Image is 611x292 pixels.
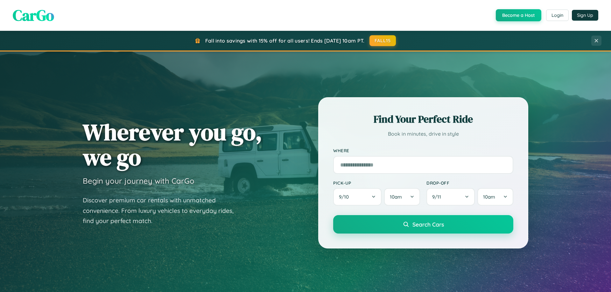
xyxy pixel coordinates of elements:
[205,37,365,44] span: Fall into savings with 15% off for all users! Ends [DATE] 10am PT.
[496,9,541,21] button: Become a Host
[333,112,513,126] h2: Find Your Perfect Ride
[339,194,352,200] span: 9 / 10
[483,194,495,200] span: 10am
[83,119,262,170] h1: Wherever you go, we go
[333,148,513,153] label: Where
[333,129,513,139] p: Book in minutes, drive in style
[333,188,382,206] button: 9/10
[432,194,444,200] span: 9 / 11
[83,176,194,186] h3: Begin your journey with CarGo
[572,10,598,21] button: Sign Up
[333,215,513,234] button: Search Cars
[426,180,513,186] label: Drop-off
[83,195,242,226] p: Discover premium car rentals with unmatched convenience. From luxury vehicles to everyday rides, ...
[426,188,475,206] button: 9/11
[412,221,444,228] span: Search Cars
[333,180,420,186] label: Pick-up
[477,188,513,206] button: 10am
[13,5,54,26] span: CarGo
[390,194,402,200] span: 10am
[546,10,569,21] button: Login
[384,188,420,206] button: 10am
[369,35,396,46] button: FALL15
